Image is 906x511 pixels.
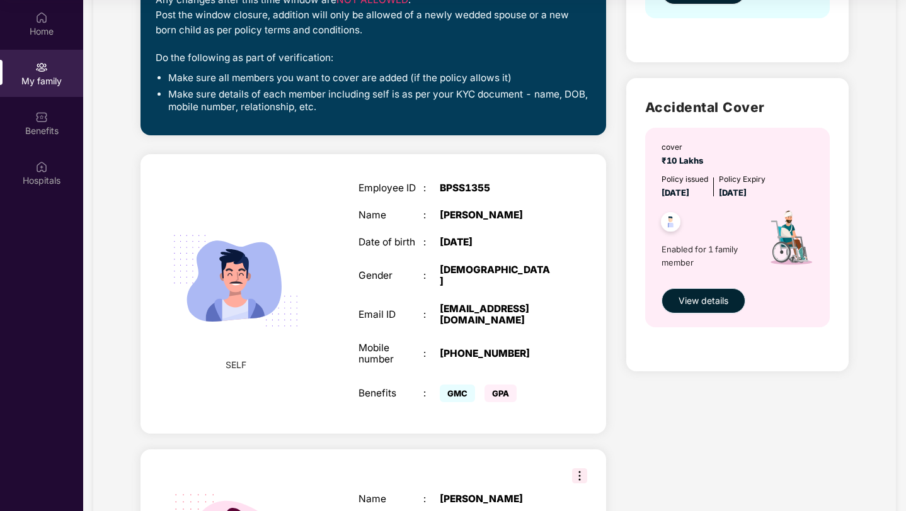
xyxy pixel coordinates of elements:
div: Benefits [358,388,423,399]
div: Name [358,210,423,221]
div: : [423,348,440,359]
img: svg+xml;base64,PHN2ZyBpZD0iSG9zcGl0YWxzIiB4bWxucz0iaHR0cDovL3d3dy53My5vcmcvMjAwMC9zdmciIHdpZHRoPS... [35,160,48,173]
img: svg+xml;base64,PHN2ZyB3aWR0aD0iMzIiIGhlaWdodD0iMzIiIHZpZXdCb3g9IjAgMCAzMiAzMiIgZmlsbD0ibm9uZSIgeG... [572,468,587,483]
span: SELF [226,358,246,372]
span: ₹10 Lakhs [662,155,708,166]
div: [PHONE_NUMBER] [440,348,553,359]
div: : [423,270,440,281]
div: : [423,182,440,194]
div: Employee ID [358,182,423,194]
div: : [423,388,440,399]
span: Enabled for 1 family member [662,243,752,269]
div: Mobile number [358,342,423,366]
div: : [423,237,440,248]
span: View details [679,294,728,308]
img: svg+xml;base64,PHN2ZyB4bWxucz0iaHR0cDovL3d3dy53My5vcmcvMjAwMC9zdmciIHdpZHRoPSI0OC45NDMiIGhlaWdodD... [655,208,686,239]
div: Email ID [358,309,423,320]
li: Make sure all members you want to cover are added (if the policy allows it) [168,72,591,84]
img: svg+xml;base64,PHN2ZyB4bWxucz0iaHR0cDovL3d3dy53My5vcmcvMjAwMC9zdmciIHdpZHRoPSIyMjQiIGhlaWdodD0iMT... [158,203,313,358]
img: svg+xml;base64,PHN2ZyBpZD0iSG9tZSIgeG1sbnM9Imh0dHA6Ly93d3cudzMub3JnLzIwMDAvc3ZnIiB3aWR0aD0iMjAiIG... [35,11,48,24]
img: svg+xml;base64,PHN2ZyBpZD0iQmVuZWZpdHMiIHhtbG5zPSJodHRwOi8vd3d3LnczLm9yZy8yMDAwL3N2ZyIgd2lkdGg9Ij... [35,111,48,123]
div: [DEMOGRAPHIC_DATA] [440,264,553,288]
span: [DATE] [662,188,689,198]
div: Do the following as part of verification: [156,50,591,65]
div: [DATE] [440,237,553,248]
div: Gender [358,270,423,281]
img: icon [752,199,828,282]
div: BPSS1355 [440,182,553,194]
div: : [423,309,440,320]
button: View details [662,288,745,313]
div: [PERSON_NAME] [440,493,553,505]
h2: Accidental Cover [645,97,830,118]
span: GPA [485,385,517,402]
div: : [423,493,440,505]
div: [EMAIL_ADDRESS][DOMAIN_NAME] [440,303,553,327]
span: GMC [440,385,475,402]
span: [DATE] [719,188,747,198]
img: svg+xml;base64,PHN2ZyB3aWR0aD0iMjAiIGhlaWdodD0iMjAiIHZpZXdCb3g9IjAgMCAyMCAyMCIgZmlsbD0ibm9uZSIgeG... [35,61,48,74]
li: Make sure details of each member including self is as per your KYC document - name, DOB, mobile n... [168,88,591,114]
div: Policy issued [662,174,708,186]
div: Name [358,493,423,505]
div: : [423,210,440,221]
div: Policy Expiry [719,174,766,186]
div: Date of birth [358,237,423,248]
div: [PERSON_NAME] [440,210,553,221]
div: cover [662,142,708,154]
